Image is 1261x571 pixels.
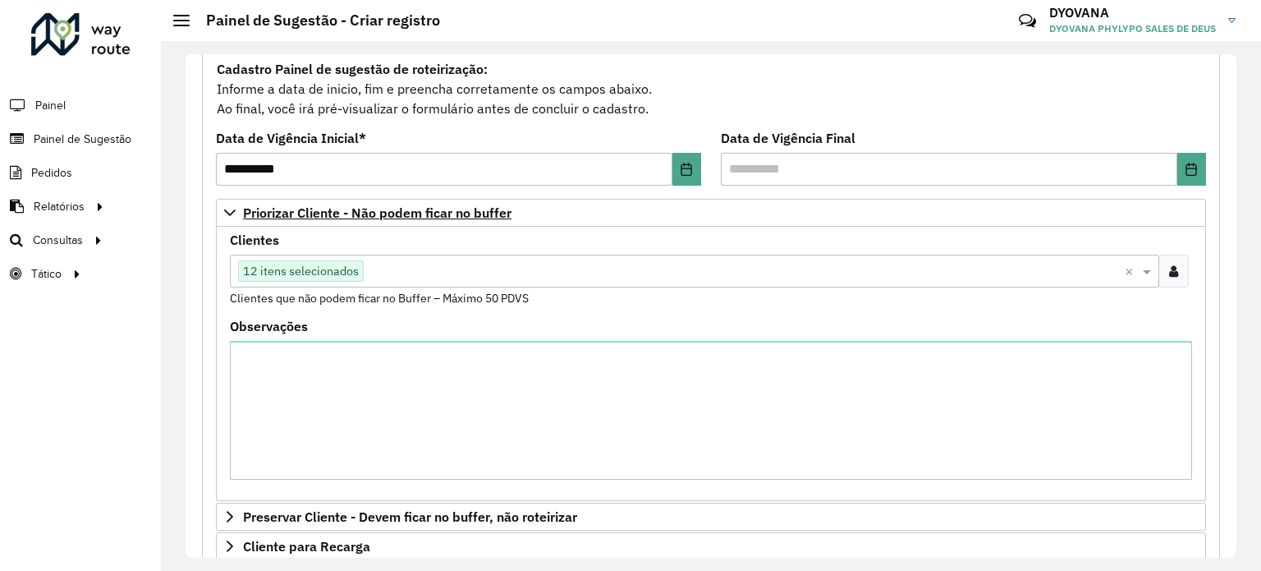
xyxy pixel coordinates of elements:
[1049,21,1216,36] span: DYOVANA PHYLYPO SALES DE DEUS
[34,131,131,148] span: Painel de Sugestão
[216,199,1206,227] a: Priorizar Cliente - Não podem ficar no buffer
[34,198,85,215] span: Relatórios
[216,503,1206,531] a: Preservar Cliente - Devem ficar no buffer, não roteirizar
[31,265,62,283] span: Tático
[216,58,1206,119] div: Informe a data de inicio, fim e preencha corretamente os campos abaixo. Ao final, você irá pré-vi...
[190,12,440,30] h2: Painel de Sugestão - Criar registro
[1049,5,1216,21] h3: DYOVANA
[33,232,83,249] span: Consultas
[216,227,1206,501] div: Priorizar Cliente - Não podem ficar no buffer
[721,128,855,148] label: Data de Vigência Final
[243,540,370,553] span: Cliente para Recarga
[217,61,488,77] strong: Cadastro Painel de sugestão de roteirização:
[672,153,701,186] button: Choose Date
[35,97,66,114] span: Painel
[31,164,72,182] span: Pedidos
[216,128,366,148] label: Data de Vigência Inicial
[216,532,1206,560] a: Cliente para Recarga
[239,261,363,281] span: 12 itens selecionados
[1125,261,1139,281] span: Clear all
[1010,3,1045,39] a: Contato Rápido
[230,230,279,250] label: Clientes
[230,316,308,336] label: Observações
[230,291,529,306] small: Clientes que não podem ficar no Buffer – Máximo 50 PDVS
[243,206,511,219] span: Priorizar Cliente - Não podem ficar no buffer
[1177,153,1206,186] button: Choose Date
[243,510,577,523] span: Preservar Cliente - Devem ficar no buffer, não roteirizar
